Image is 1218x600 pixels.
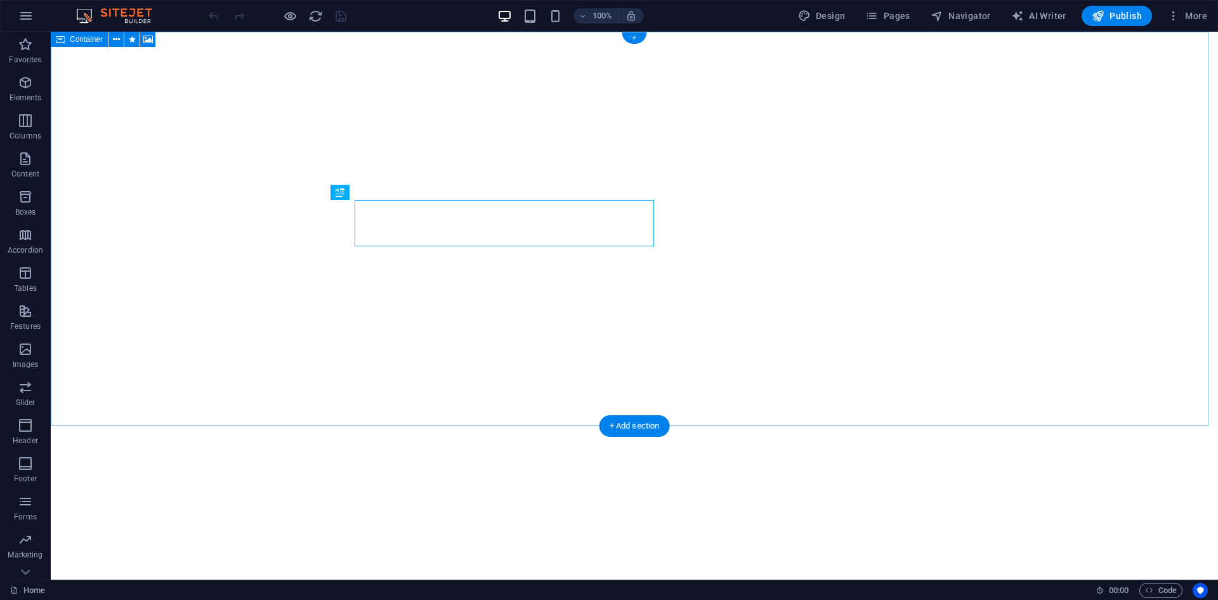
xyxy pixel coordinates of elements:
[9,55,41,65] p: Favorites
[1193,583,1208,598] button: Usercentrics
[1006,6,1071,26] button: AI Writer
[593,8,613,23] h6: 100%
[308,9,323,23] i: Reload page
[625,10,637,22] i: On resize automatically adjust zoom level to fit chosen device.
[1109,583,1129,598] span: 00 00
[14,283,37,293] p: Tables
[282,8,298,23] button: Click here to leave preview mode and continue editing
[13,359,39,370] p: Images
[14,512,37,522] p: Forms
[1139,583,1182,598] button: Code
[10,321,41,331] p: Features
[1162,6,1212,26] button: More
[70,36,103,43] span: Container
[926,6,996,26] button: Navigator
[13,436,38,446] p: Header
[1167,10,1207,22] span: More
[8,245,43,255] p: Accordion
[73,8,168,23] img: Editor Logo
[573,8,619,23] button: 100%
[11,169,39,179] p: Content
[1118,585,1120,595] span: :
[622,32,646,44] div: +
[1011,10,1066,22] span: AI Writer
[16,397,36,408] p: Slider
[308,8,323,23] button: reload
[599,415,670,437] div: + Add section
[8,550,43,560] p: Marketing
[793,6,851,26] div: Design (Ctrl+Alt+Y)
[1092,10,1142,22] span: Publish
[14,474,37,484] p: Footer
[865,10,910,22] span: Pages
[860,6,915,26] button: Pages
[1145,583,1177,598] span: Code
[1082,6,1152,26] button: Publish
[1096,583,1129,598] h6: Session time
[10,583,45,598] a: Click to cancel selection. Double-click to open Pages
[793,6,851,26] button: Design
[798,10,846,22] span: Design
[10,131,41,141] p: Columns
[15,207,36,217] p: Boxes
[10,93,42,103] p: Elements
[931,10,991,22] span: Navigator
